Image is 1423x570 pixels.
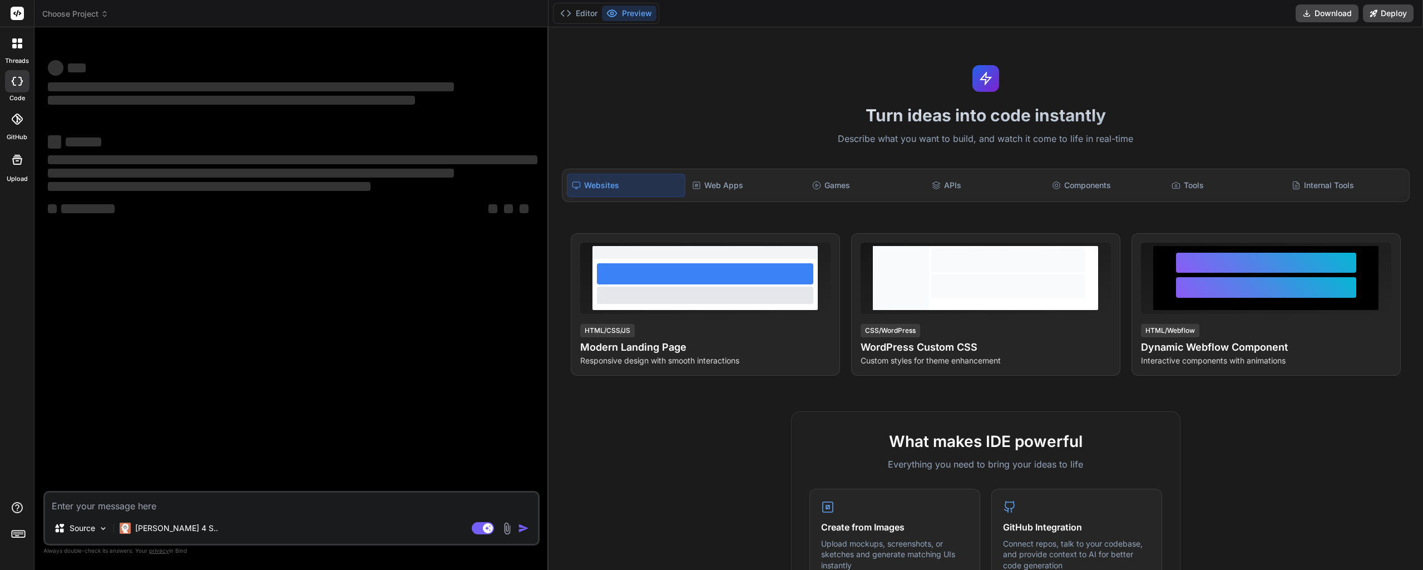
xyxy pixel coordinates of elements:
span: ‌ [61,204,115,213]
label: GitHub [7,132,27,142]
img: Claude 4 Sonnet [120,523,131,534]
span: ‌ [488,204,497,213]
h4: Create from Images [821,520,969,534]
span: ‌ [68,63,86,72]
span: ‌ [48,204,57,213]
div: Tools [1167,174,1285,197]
button: Preview [602,6,656,21]
div: Websites [567,174,686,197]
span: ‌ [48,135,61,149]
div: APIs [927,174,1045,197]
h4: GitHub Integration [1003,520,1150,534]
div: Internal Tools [1287,174,1405,197]
h2: What makes IDE powerful [809,430,1162,453]
span: Choose Project [42,8,108,19]
span: ‌ [48,60,63,76]
h4: Modern Landing Page [580,340,831,355]
h1: Turn ideas into code instantly [555,105,1416,125]
img: Pick Models [98,524,108,533]
span: ‌ [504,204,513,213]
span: ‌ [48,182,370,191]
label: Upload [7,174,28,184]
button: Download [1296,4,1358,22]
span: ‌ [48,96,415,105]
h4: WordPress Custom CSS [861,340,1111,355]
label: threads [5,56,29,66]
label: code [9,94,25,103]
button: Editor [556,6,602,21]
span: privacy [149,547,169,554]
div: Web Apps [688,174,806,197]
p: [PERSON_NAME] 4 S.. [135,523,218,534]
p: Custom styles for theme enhancement [861,355,1111,366]
div: Components [1048,174,1165,197]
div: Games [808,174,926,197]
p: Responsive design with smooth interactions [580,355,831,366]
div: HTML/Webflow [1141,324,1199,337]
span: ‌ [48,155,537,164]
p: Everything you need to bring your ideas to life [809,458,1162,471]
img: attachment [501,522,513,535]
h4: Dynamic Webflow Component [1141,340,1391,355]
span: ‌ [48,82,454,91]
span: ‌ [520,204,528,213]
p: Always double-check its answers. Your in Bind [43,546,540,556]
p: Describe what you want to build, and watch it come to life in real-time [555,132,1416,146]
span: ‌ [48,169,454,178]
img: icon [518,523,529,534]
button: Deploy [1363,4,1414,22]
p: Source [70,523,95,534]
span: ‌ [66,137,101,146]
div: CSS/WordPress [861,324,920,337]
div: HTML/CSS/JS [580,324,635,337]
p: Interactive components with animations [1141,355,1391,366]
